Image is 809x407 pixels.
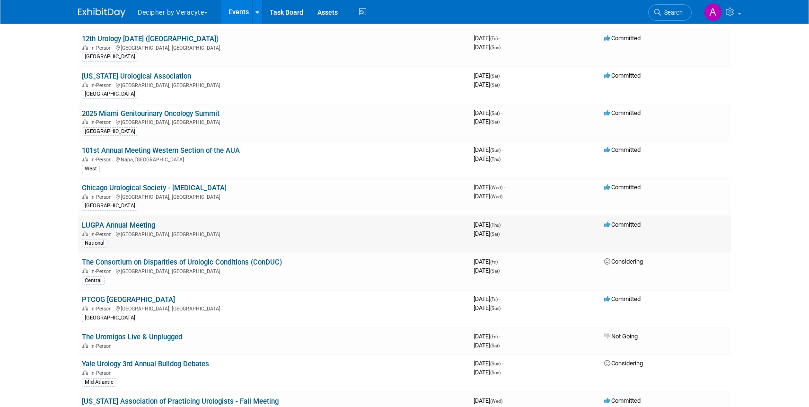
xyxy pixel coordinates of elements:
div: [GEOGRAPHIC_DATA] [82,53,138,61]
a: The Uromigos Live & Unplugged [82,333,182,341]
div: Mid-Atlantic [82,378,116,387]
span: (Sat) [490,119,500,124]
span: - [499,333,501,340]
img: In-Person Event [82,306,88,310]
img: In-Person Event [82,82,88,87]
a: 101st Annual Meeting Western Section of the AUA [82,146,240,155]
span: (Fri) [490,334,498,339]
span: Not Going [604,333,638,340]
span: [DATE] [474,258,501,265]
span: [DATE] [474,35,501,42]
span: Committed [604,221,641,228]
span: [DATE] [474,146,503,153]
span: - [502,360,503,367]
img: In-Person Event [82,268,88,273]
img: In-Person Event [82,370,88,375]
img: In-Person Event [82,231,88,236]
div: [GEOGRAPHIC_DATA], [GEOGRAPHIC_DATA] [82,267,466,274]
div: National [82,239,107,248]
span: [DATE] [474,118,500,125]
span: [DATE] [474,333,501,340]
span: In-Person [90,268,114,274]
img: In-Person Event [82,119,88,124]
a: Chicago Urological Society - [MEDICAL_DATA] [82,184,227,192]
span: (Sun) [490,370,501,375]
div: [GEOGRAPHIC_DATA], [GEOGRAPHIC_DATA] [82,304,466,312]
span: (Fri) [490,259,498,265]
div: [GEOGRAPHIC_DATA] [82,90,138,98]
span: (Wed) [490,194,502,199]
span: - [504,184,505,191]
div: [GEOGRAPHIC_DATA], [GEOGRAPHIC_DATA] [82,118,466,125]
span: (Thu) [490,157,501,162]
a: [US_STATE] Urological Association [82,72,191,80]
span: (Wed) [490,398,502,404]
a: Search [648,4,692,21]
span: [DATE] [474,44,501,51]
span: [DATE] [474,342,500,349]
div: [GEOGRAPHIC_DATA], [GEOGRAPHIC_DATA] [82,81,466,88]
span: (Sun) [490,148,501,153]
span: In-Person [90,370,114,376]
span: (Wed) [490,185,502,190]
a: 2025 Miami Genitourinary Oncology Summit [82,109,220,118]
span: [DATE] [474,369,501,376]
span: In-Person [90,194,114,200]
div: Central [82,276,105,285]
span: (Sat) [490,268,500,274]
span: In-Person [90,119,114,125]
span: (Sat) [490,231,500,237]
span: (Sat) [490,82,500,88]
span: Committed [604,109,641,116]
span: [DATE] [474,109,502,116]
span: - [499,258,501,265]
div: Napa, [GEOGRAPHIC_DATA] [82,155,466,163]
span: - [499,35,501,42]
img: In-Person Event [82,157,88,161]
span: [DATE] [474,304,501,311]
span: (Thu) [490,222,501,228]
div: [GEOGRAPHIC_DATA], [GEOGRAPHIC_DATA] [82,230,466,238]
span: (Sun) [490,45,501,50]
span: Search [661,9,683,16]
span: Considering [604,258,643,265]
a: [US_STATE] Association of Practicing Urologists - Fall Meeting [82,397,279,406]
span: - [501,72,502,79]
span: - [502,146,503,153]
span: Committed [604,295,641,302]
span: [DATE] [474,221,503,228]
span: (Sun) [490,361,501,366]
span: In-Person [90,231,114,238]
div: West [82,165,100,173]
div: [GEOGRAPHIC_DATA], [GEOGRAPHIC_DATA] [82,193,466,200]
img: In-Person Event [82,45,88,50]
span: - [502,221,503,228]
div: [GEOGRAPHIC_DATA], [GEOGRAPHIC_DATA] [82,44,466,51]
span: - [504,397,505,404]
span: Considering [604,360,643,367]
img: In-Person Event [82,343,88,348]
span: In-Person [90,82,114,88]
div: [GEOGRAPHIC_DATA] [82,202,138,210]
span: - [501,109,502,116]
span: (Sat) [490,111,500,116]
span: (Fri) [490,36,498,41]
span: [DATE] [474,184,505,191]
img: ExhibitDay [78,8,125,18]
span: [DATE] [474,397,505,404]
span: [DATE] [474,193,502,200]
a: The Consortium on Disparities of Urologic Conditions (ConDUC) [82,258,282,266]
span: [DATE] [474,295,501,302]
img: In-Person Event [82,194,88,199]
span: [DATE] [474,155,501,162]
span: [DATE] [474,360,503,367]
span: Committed [604,35,641,42]
span: (Sat) [490,343,500,348]
span: (Sun) [490,306,501,311]
span: Committed [604,72,641,79]
span: Committed [604,146,641,153]
img: Amy Wahba [704,3,722,21]
a: 12th Urology [DATE] ([GEOGRAPHIC_DATA]) [82,35,219,43]
span: (Sat) [490,73,500,79]
span: [DATE] [474,81,500,88]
